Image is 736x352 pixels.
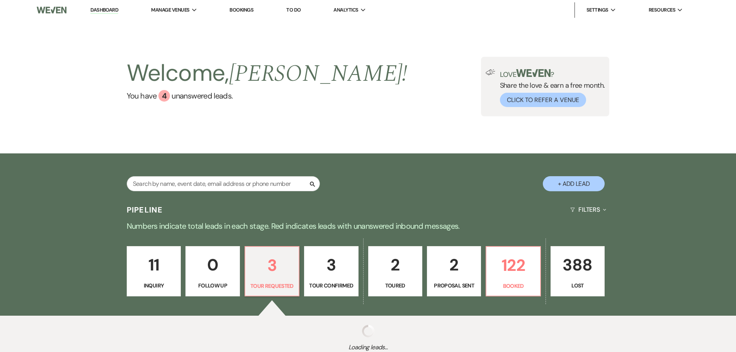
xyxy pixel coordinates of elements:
[309,252,353,278] p: 3
[567,199,609,220] button: Filters
[127,176,320,191] input: Search by name, event date, email address or phone number
[500,93,586,107] button: Click to Refer a Venue
[491,252,535,278] p: 122
[127,57,408,90] h2: Welcome,
[190,252,235,278] p: 0
[229,56,408,92] span: [PERSON_NAME] !
[127,246,181,296] a: 11Inquiry
[37,343,699,352] span: Loading leads...
[491,282,535,290] p: Booked
[427,246,481,296] a: 2Proposal Sent
[286,7,301,13] a: To Do
[245,246,299,296] a: 3Tour Requested
[373,281,417,290] p: Toured
[362,325,374,337] img: loading spinner
[250,252,294,278] p: 3
[586,6,609,14] span: Settings
[132,281,176,290] p: Inquiry
[229,7,253,13] a: Bookings
[495,69,605,107] div: Share the love & earn a free month.
[309,281,353,290] p: Tour Confirmed
[90,7,118,14] a: Dashboard
[190,281,235,290] p: Follow Up
[304,246,358,296] a: 3Tour Confirmed
[127,204,163,215] h3: Pipeline
[432,281,476,290] p: Proposal Sent
[486,69,495,75] img: loud-speaker-illustration.svg
[543,176,605,191] button: + Add Lead
[373,252,417,278] p: 2
[151,6,189,14] span: Manage Venues
[90,220,646,232] p: Numbers indicate total leads in each stage. Red indicates leads with unanswered inbound messages.
[127,90,408,102] a: You have 4 unanswered leads.
[551,246,605,296] a: 388Lost
[516,69,551,77] img: weven-logo-green.svg
[432,252,476,278] p: 2
[500,69,605,78] p: Love ?
[556,252,600,278] p: 388
[185,246,240,296] a: 0Follow Up
[368,246,422,296] a: 2Toured
[486,246,541,296] a: 122Booked
[649,6,675,14] span: Resources
[333,6,358,14] span: Analytics
[556,281,600,290] p: Lost
[250,282,294,290] p: Tour Requested
[37,2,66,18] img: Weven Logo
[132,252,176,278] p: 11
[158,90,170,102] div: 4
